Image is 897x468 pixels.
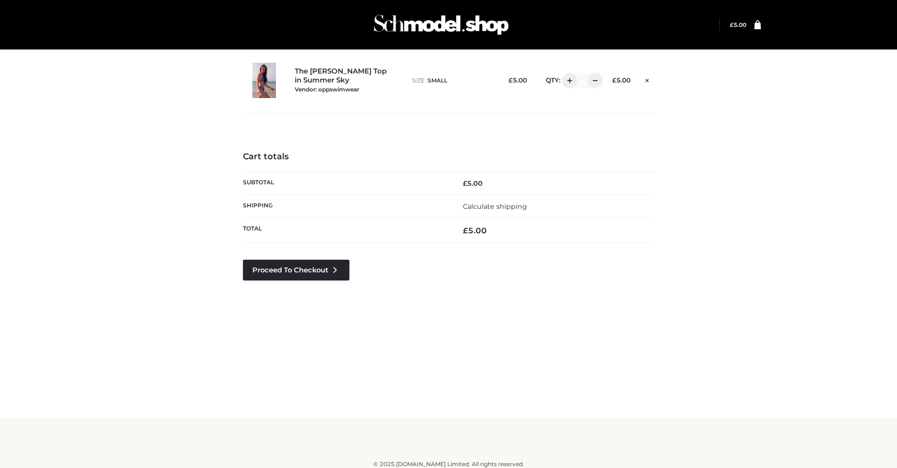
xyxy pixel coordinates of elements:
[295,67,392,93] a: The [PERSON_NAME] Top in Summer SkyVendor: oppswimwear
[509,76,513,84] span: £
[463,179,483,188] bdi: 5.00
[463,226,468,235] span: £
[243,195,449,218] th: Shipping
[640,73,654,85] a: Remove this item
[730,21,746,28] bdi: 5.00
[612,76,616,84] span: £
[463,202,527,211] a: Calculate shipping
[428,77,447,84] span: SMALL
[463,226,487,235] bdi: 5.00
[295,86,359,93] small: Vendor: oppswimwear
[243,152,655,162] h4: Cart totals
[243,172,449,195] th: Subtotal
[612,76,630,84] bdi: 5.00
[371,6,512,43] img: Schmodel Admin 964
[536,73,596,88] div: QTY:
[730,21,734,28] span: £
[412,76,493,85] p: size :
[463,179,467,188] span: £
[509,76,527,84] bdi: 5.00
[730,21,746,28] a: £5.00
[243,218,449,243] th: Total
[243,260,349,280] a: Proceed to Checkout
